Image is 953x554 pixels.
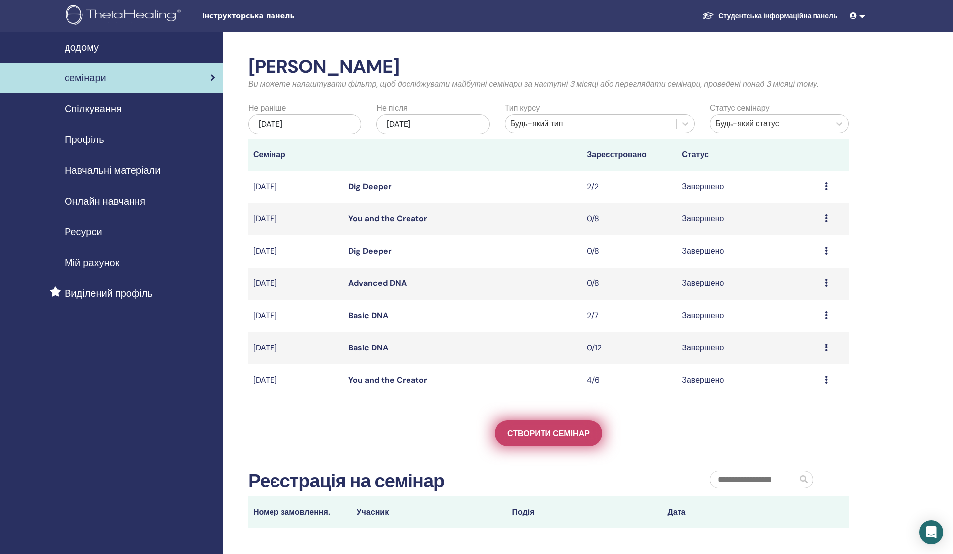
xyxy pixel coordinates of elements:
td: 2/2 [582,171,677,203]
div: [DATE] [376,114,489,134]
td: Завершено [677,203,820,235]
td: [DATE] [248,300,343,332]
th: Номер замовлення. [248,496,352,528]
th: Дата [662,496,817,528]
td: [DATE] [248,203,343,235]
label: Не раніше [248,102,286,114]
td: [DATE] [248,364,343,397]
td: [DATE] [248,235,343,268]
a: Basic DNA [348,343,388,353]
span: Виділений профіль [65,286,153,301]
label: Не після [376,102,408,114]
td: Завершено [677,332,820,364]
span: додому [65,40,99,55]
span: семінари [65,70,106,85]
td: 0/8 [582,235,677,268]
td: Завершено [677,300,820,332]
span: Онлайн навчання [65,194,145,208]
td: Завершено [677,268,820,300]
div: [DATE] [248,114,361,134]
div: Будь-який статус [715,118,825,130]
td: Завершено [677,364,820,397]
span: Спілкування [65,101,122,116]
td: [DATE] [248,332,343,364]
a: Dig Deeper [348,181,392,192]
div: Open Intercom Messenger [919,520,943,544]
td: 4/6 [582,364,677,397]
th: Семінар [248,139,343,171]
label: Статус семінару [710,102,769,114]
a: Створити семінар [495,420,602,446]
td: [DATE] [248,268,343,300]
h2: [PERSON_NAME] [248,56,849,78]
a: You and the Creator [348,213,427,224]
th: Подія [507,496,663,528]
td: Завершено [677,235,820,268]
a: Dig Deeper [348,246,392,256]
a: Basic DNA [348,310,388,321]
td: [DATE] [248,171,343,203]
a: Advanced DNA [348,278,407,288]
label: Тип курсу [505,102,540,114]
td: Завершено [677,171,820,203]
td: 0/12 [582,332,677,364]
a: You and the Creator [348,375,427,385]
th: Статус [677,139,820,171]
td: 2/7 [582,300,677,332]
p: Ви можете налаштувати фільтр, щоб досліджувати майбутні семінари за наступні 3 місяці або перегля... [248,78,849,90]
th: Учасник [352,496,507,528]
td: 0/8 [582,203,677,235]
h2: Реєстрація на семінар [248,470,444,493]
span: Мій рахунок [65,255,119,270]
span: Інструкторська панель [202,11,351,21]
img: graduation-cap-white.svg [702,11,714,20]
th: Зареєстровано [582,139,677,171]
div: Будь-який тип [510,118,671,130]
img: logo.png [66,5,184,27]
span: Профіль [65,132,104,147]
span: Навчальні матеріали [65,163,160,178]
span: Ресурси [65,224,102,239]
span: Створити семінар [507,428,590,439]
td: 0/8 [582,268,677,300]
a: Студентська інформаційна панель [694,7,845,25]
